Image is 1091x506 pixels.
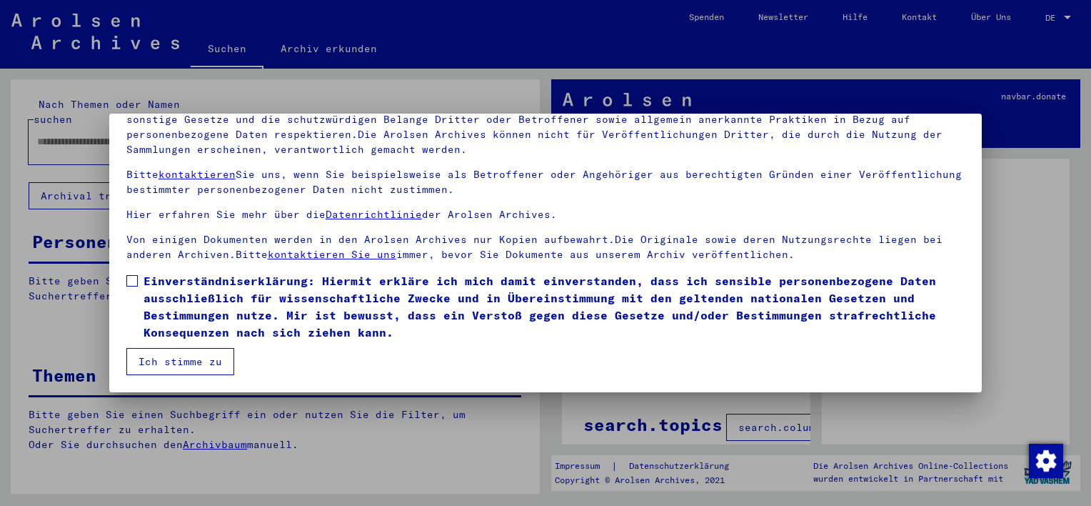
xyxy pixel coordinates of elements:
[268,248,396,261] a: kontaktieren Sie uns
[126,348,234,375] button: Ich stimme zu
[326,208,422,221] a: Datenrichtlinie
[144,272,965,341] span: Einverständniserklärung: Hiermit erkläre ich mich damit einverstanden, dass ich sensible personen...
[159,168,236,181] a: kontaktieren
[126,167,965,197] p: Bitte Sie uns, wenn Sie beispielsweise als Betroffener oder Angehöriger aus berechtigten Gründen ...
[126,232,965,262] p: Von einigen Dokumenten werden in den Arolsen Archives nur Kopien aufbewahrt.Die Originale sowie d...
[126,82,965,157] p: Bitte beachten Sie, dass dieses Portal über NS - Verfolgte sensible Daten zu identifizierten oder...
[1029,444,1063,478] img: Zmienić zgodę
[126,207,965,222] p: Hier erfahren Sie mehr über die der Arolsen Archives.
